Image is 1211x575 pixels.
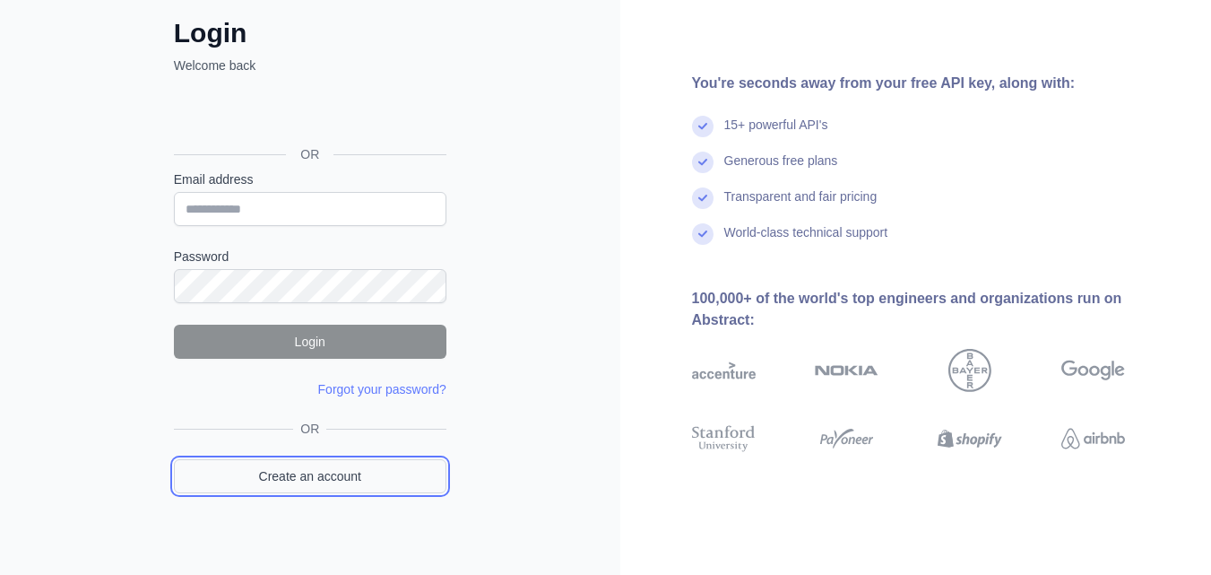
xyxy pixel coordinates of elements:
div: You're seconds away from your free API key, along with: [692,73,1183,94]
p: Welcome back [174,57,446,74]
img: stanford university [692,423,756,455]
label: Password [174,248,446,266]
img: check mark [692,152,714,173]
button: Login [174,325,446,359]
img: bayer [948,349,991,392]
span: OR [293,420,326,438]
img: check mark [692,116,714,137]
img: payoneer [815,423,878,455]
div: Generous free plans [724,152,838,187]
a: Forgot your password? [318,382,446,396]
div: 100,000+ of the world's top engineers and organizations run on Abstract: [692,288,1183,331]
div: World-class technical support [724,223,888,259]
div: Transparent and fair pricing [724,187,878,223]
img: check mark [692,187,714,209]
img: shopify [938,423,1001,455]
label: Email address [174,170,446,188]
span: OR [286,145,333,163]
img: airbnb [1061,423,1125,455]
div: 15+ powerful API's [724,116,828,152]
img: google [1061,349,1125,392]
img: nokia [815,349,878,392]
a: Create an account [174,459,446,493]
img: check mark [692,223,714,245]
h2: Login [174,17,446,49]
iframe: Sign in with Google Button [165,94,452,134]
img: accenture [692,349,756,392]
